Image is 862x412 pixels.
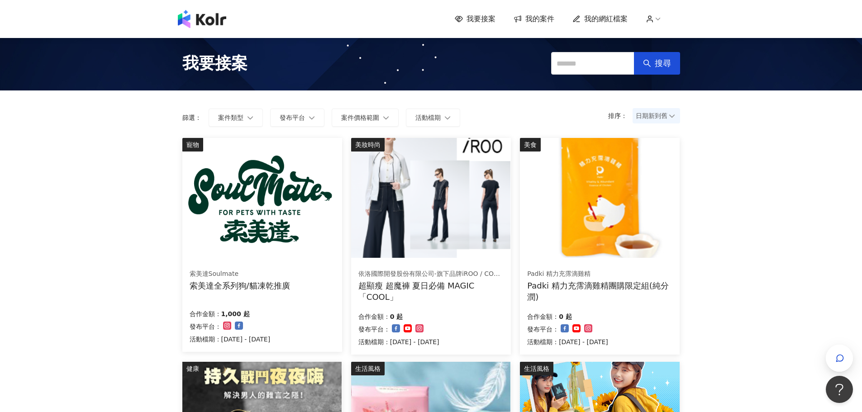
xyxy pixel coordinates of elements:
[358,324,390,335] p: 發布平台：
[332,109,399,127] button: 案件價格範圍
[190,280,290,291] div: 索美達全系列狗/貓凍乾推廣
[190,334,271,345] p: 活動檔期：[DATE] - [DATE]
[826,376,853,403] iframe: Help Scout Beacon - Open
[341,114,379,121] span: 案件價格範圍
[572,14,628,24] a: 我的網紅檔案
[358,311,390,322] p: 合作金額：
[643,59,651,67] span: search
[358,336,439,347] p: 活動檔期：[DATE] - [DATE]
[655,58,671,68] span: 搜尋
[525,14,554,24] span: 我的案件
[527,336,608,347] p: 活動檔期：[DATE] - [DATE]
[358,280,504,303] div: 超顯瘦 超魔褲 夏日必備 MAGIC「COOL」
[351,362,385,375] div: 生活風格
[190,270,290,279] div: 索美達Soulmate
[514,14,554,24] a: 我的案件
[527,270,672,279] div: Padki 精力充霈滴雞精
[636,109,677,123] span: 日期新到舊
[221,308,250,319] p: 1,000 起
[209,109,263,127] button: 案件類型
[351,138,385,152] div: 美妝時尚
[182,362,203,375] div: 健康
[182,114,201,121] p: 篩選：
[527,311,559,322] p: 合作金額：
[390,311,403,322] p: 0 起
[406,109,460,127] button: 活動檔期
[608,112,633,119] p: 排序：
[218,114,243,121] span: 案件類型
[520,138,679,258] img: Padki 精力充霈滴雞精(團購限定組)
[415,114,441,121] span: 活動檔期
[182,138,342,258] img: 索美達凍乾生食
[270,109,324,127] button: 發布平台
[634,52,680,75] button: 搜尋
[520,138,541,152] div: 美食
[280,114,305,121] span: 發布平台
[190,321,221,332] p: 發布平台：
[527,324,559,335] p: 發布平台：
[351,138,510,258] img: ONE TONE彩虹衣
[182,52,248,75] span: 我要接案
[467,14,495,24] span: 我要接案
[527,280,672,303] div: Padki 精力充霈滴雞精團購限定組(純分潤)
[190,308,221,319] p: 合作金額：
[520,362,553,375] div: 生活風格
[178,10,226,28] img: logo
[358,270,503,279] div: 依洛國際開發股份有限公司-旗下品牌iROO / COZY PUNCH
[559,311,572,322] p: 0 起
[584,14,628,24] span: 我的網紅檔案
[455,14,495,24] a: 我要接案
[182,138,203,152] div: 寵物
